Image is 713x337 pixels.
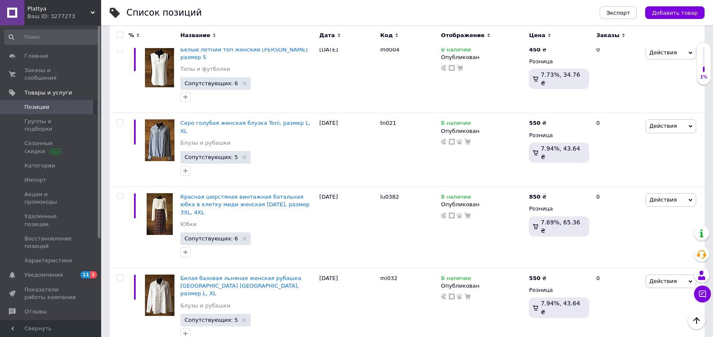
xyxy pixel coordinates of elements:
[649,197,677,203] span: Действия
[24,67,78,82] span: Заказы и сообщения
[541,145,580,160] span: 7.94%, 43.64 ₴
[145,275,174,316] img: Белая базовая льняная женская рубашка Milano Italy, размер L, XL
[24,89,72,97] span: Товары и услуги
[24,140,78,155] span: Сезонные скидки
[529,46,540,53] b: 450
[529,275,546,282] div: ₴
[24,103,49,111] span: Позиции
[180,46,308,60] a: Белый летний топ женский [PERSON_NAME] размер S
[317,113,378,187] div: [DATE]
[541,300,580,315] span: 7.94%, 43.64 ₴
[529,132,589,139] div: Розница
[180,221,196,228] a: Юбки
[24,52,48,60] span: Главная
[529,193,546,201] div: ₴
[24,286,78,301] span: Показатели работы компании
[185,81,238,86] span: Сопутствующих: 6
[180,302,231,310] a: Блузы и рубашки
[24,162,55,170] span: Категории
[180,194,309,215] a: Красная шерстяная винтажная батальная юбка в клетку миди женская [DATE], размер 3XL, 4XL
[24,191,78,206] span: Акции и промокоды
[441,282,525,290] div: Опубликован
[645,6,705,19] button: Добавить товар
[649,49,677,56] span: Действия
[185,236,238,241] span: Сопутствующих: 6
[529,275,540,281] b: 550
[147,193,173,235] img: Красная шерстяная винтажная батальная юбка в клетку миди женская Lucia, размер 3XL, 4XL
[529,46,546,54] div: ₴
[606,10,630,16] span: Экспорт
[529,194,540,200] b: 850
[591,113,643,187] div: 0
[185,154,238,160] span: Сопутствующих: 5
[27,5,91,13] span: Plattya
[649,123,677,129] span: Действия
[596,32,619,39] span: Заказы
[688,312,705,329] button: Наверх
[4,30,99,45] input: Поиск
[529,205,589,213] div: Розница
[649,278,677,284] span: Действия
[541,71,580,86] span: 7.73%, 34.76 ₴
[24,213,78,228] span: Удаленные позиции
[24,118,78,133] span: Группы и подборки
[180,139,231,147] a: Блузы и рубашки
[180,65,230,73] a: Топы и футболки
[591,39,643,113] div: 0
[441,46,471,55] span: В наличии
[441,194,471,202] span: В наличии
[24,271,63,279] span: Уведомления
[441,32,485,39] span: Отображение
[529,58,589,65] div: Розница
[441,201,525,208] div: Опубликован
[180,120,311,134] a: Серо голубая женская блузка Toni, размер L, XL
[380,120,396,126] span: tn021
[180,32,210,39] span: Название
[180,275,301,297] a: Белая базовая льняная женская рубашка [GEOGRAPHIC_DATA] [GEOGRAPHIC_DATA], размер L, XL
[317,39,378,113] div: [DATE]
[529,119,546,127] div: ₴
[24,257,72,264] span: Характеристики
[80,271,90,278] span: 11
[24,176,46,184] span: Импорт
[380,275,397,281] span: mi032
[319,32,335,39] span: Дата
[380,46,399,53] span: md004
[126,8,202,17] div: Список позиций
[90,271,97,278] span: 1
[541,219,580,234] span: 7.69%, 65.36 ₴
[24,235,78,250] span: Восстановление позиций
[529,32,545,39] span: Цена
[441,127,525,135] div: Опубликован
[24,308,47,315] span: Отзывы
[185,317,238,323] span: Сопутствующих: 5
[380,194,399,200] span: lu0382
[441,54,525,61] div: Опубликован
[652,10,698,16] span: Добавить товар
[591,187,643,268] div: 0
[380,32,393,39] span: Код
[697,74,710,80] div: 1%
[529,286,589,294] div: Розница
[145,46,174,87] img: Белый летний топ женский Massimo Dutti размер S
[441,275,471,284] span: В наличии
[317,187,378,268] div: [DATE]
[441,120,471,129] span: В наличии
[694,286,711,302] button: Чат с покупателем
[27,13,101,20] div: Ваш ID: 3277273
[600,6,637,19] button: Экспорт
[145,119,174,161] img: Серо голубая женская блузка Toni, размер L, XL
[529,120,540,126] b: 550
[129,32,134,39] span: %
